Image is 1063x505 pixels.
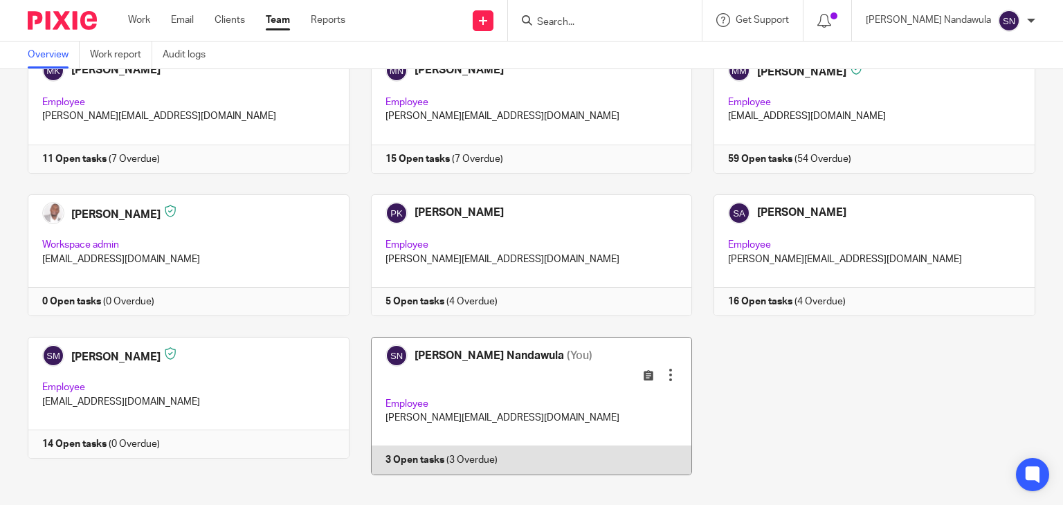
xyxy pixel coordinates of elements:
[866,13,991,27] p: [PERSON_NAME] Nandawula
[128,13,150,27] a: Work
[736,15,789,25] span: Get Support
[998,10,1020,32] img: svg%3E
[171,13,194,27] a: Email
[163,42,216,68] a: Audit logs
[311,13,345,27] a: Reports
[266,13,290,27] a: Team
[536,17,660,29] input: Search
[28,11,97,30] img: Pixie
[90,42,152,68] a: Work report
[28,42,80,68] a: Overview
[215,13,245,27] a: Clients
